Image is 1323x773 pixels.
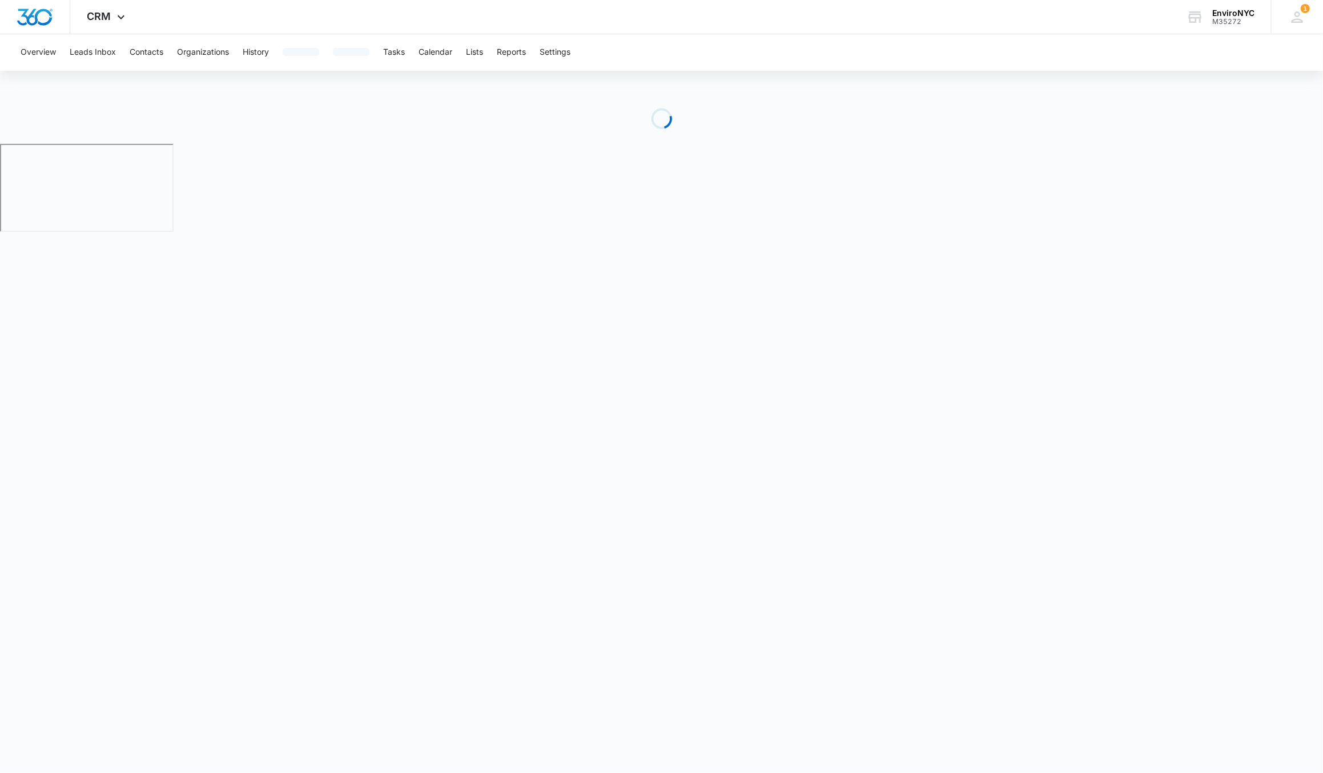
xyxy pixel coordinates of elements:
button: Reports [497,34,526,71]
button: Leads Inbox [70,34,116,71]
div: account id [1212,18,1254,26]
button: Contacts [130,34,163,71]
button: Tasks [383,34,405,71]
button: Settings [540,34,570,71]
button: Organizations [177,34,229,71]
button: Calendar [419,34,452,71]
button: Overview [21,34,56,71]
button: Lists [466,34,483,71]
div: notifications count [1301,4,1310,13]
button: History [243,34,269,71]
span: CRM [87,10,111,22]
span: 1 [1301,4,1310,13]
div: account name [1212,9,1254,18]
